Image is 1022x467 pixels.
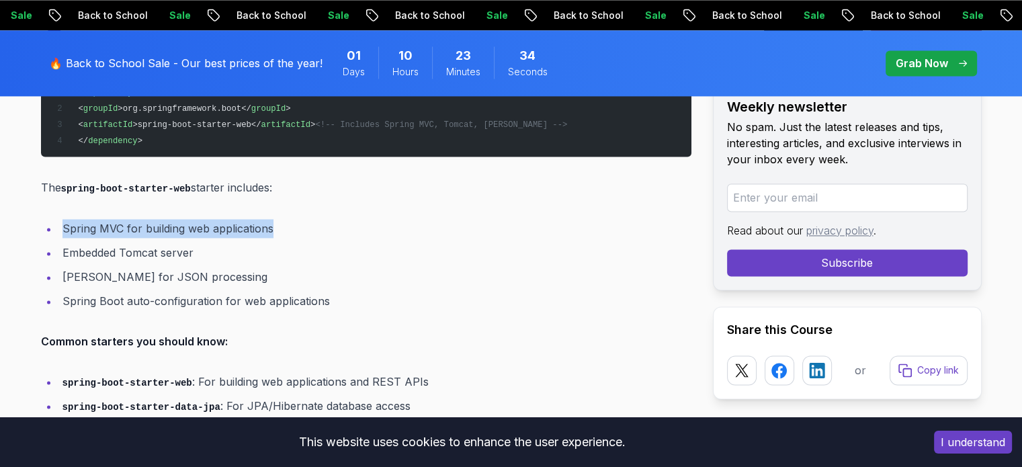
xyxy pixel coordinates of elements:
code: spring-boot-starter-web [61,183,191,194]
span: > [138,136,142,146]
span: 1 Days [347,46,361,65]
li: Spring Boot auto-configuration for web applications [58,292,691,310]
button: Accept cookies [934,431,1012,454]
p: Sale [159,9,202,22]
span: Days [343,65,365,79]
a: privacy policy [806,224,874,237]
p: Grab Now [896,55,948,71]
p: Back to School [701,9,793,22]
span: Hours [392,65,419,79]
span: > [286,104,290,114]
span: <!-- Includes Spring MVC, Tomcat, [PERSON_NAME] --> [315,120,567,130]
p: Sale [793,9,836,22]
p: Sale [951,9,994,22]
span: dependency [88,136,138,146]
p: No spam. Just the latest releases and tips, interesting articles, and exclusive interviews in you... [727,119,968,167]
span: >org.springframework.boot</ [118,104,251,114]
span: artifactId [83,120,133,130]
span: 23 Minutes [456,46,471,65]
span: groupId [83,104,118,114]
p: 🔥 Back to School Sale - Our best prices of the year! [49,55,323,71]
span: > [310,120,315,130]
p: The starter includes: [41,178,691,198]
span: < [78,120,83,130]
h2: Weekly newsletter [727,97,968,116]
code: spring-boot-starter-data-jpa [62,402,220,413]
p: Back to School [860,9,951,22]
p: Copy link [917,364,959,377]
span: >spring-boot-starter-web</ [132,120,261,130]
span: groupId [251,104,286,114]
span: 34 Seconds [519,46,536,65]
span: Seconds [508,65,548,79]
strong: Common starters you should know: [41,335,228,348]
span: </ [78,136,88,146]
span: < [78,104,83,114]
input: Enter your email [727,183,968,212]
p: Back to School [384,9,476,22]
p: Sale [634,9,677,22]
span: artifactId [261,120,311,130]
p: Back to School [226,9,317,22]
li: : For building web applications and REST APIs [58,372,691,392]
li: Spring MVC for building web applications [58,219,691,238]
span: Minutes [446,65,480,79]
span: 10 Hours [398,46,413,65]
li: : For JPA/Hibernate database access [58,396,691,416]
p: Back to School [543,9,634,22]
h2: Share this Course [727,321,968,339]
button: Subscribe [727,249,968,276]
p: Sale [317,9,360,22]
div: This website uses cookies to enhance the user experience. [10,427,914,457]
code: spring-boot-starter-web [62,378,192,388]
li: [PERSON_NAME] for JSON processing [58,267,691,286]
p: or [855,362,866,378]
p: Back to School [67,9,159,22]
p: Sale [476,9,519,22]
button: Copy link [890,355,968,385]
p: Read about our . [727,222,968,239]
li: Embedded Tomcat server [58,243,691,262]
